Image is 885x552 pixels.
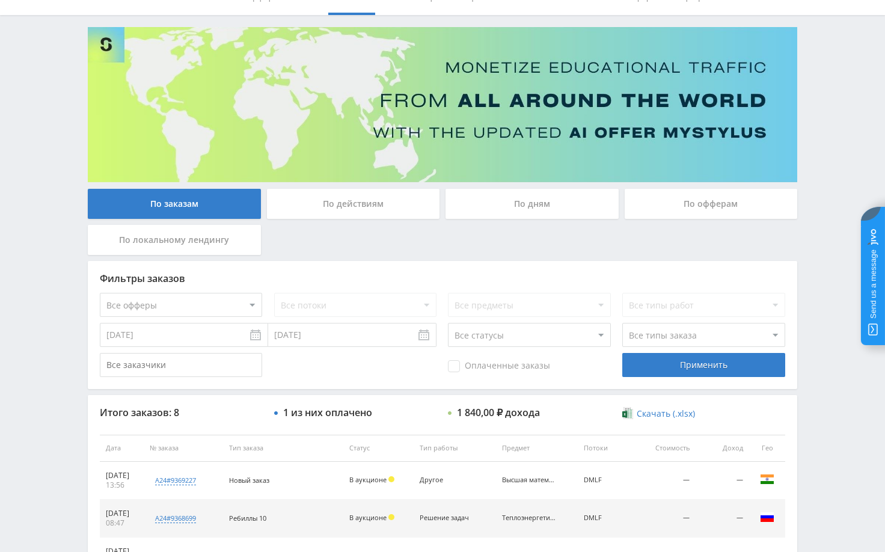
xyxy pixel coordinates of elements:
[420,476,474,484] div: Другое
[638,500,695,538] td: —
[696,462,749,500] td: —
[420,514,474,522] div: Решение задач
[457,407,540,418] div: 1 840,00 ₽ дохода
[625,189,798,219] div: По офферам
[229,514,266,523] span: Ребиллы 10
[502,514,556,522] div: Теплоэнергетика и теплотехника
[496,435,578,462] th: Предмет
[448,360,550,372] span: Оплаченные заказы
[343,435,414,462] th: Статус
[638,462,695,500] td: —
[760,510,774,524] img: rus.png
[88,225,261,255] div: По локальному лендингу
[88,189,261,219] div: По заказам
[155,476,196,485] div: a24#9369227
[106,471,138,480] div: [DATE]
[155,514,196,523] div: a24#9368699
[749,435,785,462] th: Гео
[100,273,785,284] div: Фильтры заказов
[622,408,694,420] a: Скачать (.xlsx)
[88,27,797,182] img: Banner
[584,514,632,522] div: DMLF
[637,409,695,419] span: Скачать (.xlsx)
[760,472,774,486] img: ind.png
[100,435,144,462] th: Дата
[696,500,749,538] td: —
[388,514,394,520] span: Холд
[229,476,269,485] span: Новый заказ
[144,435,222,462] th: № заказа
[622,353,785,377] div: Применить
[446,189,619,219] div: По дням
[349,513,387,522] span: В аукционе
[267,189,440,219] div: По действиям
[100,407,262,418] div: Итого заказов: 8
[223,435,343,462] th: Тип заказа
[578,435,638,462] th: Потоки
[414,435,495,462] th: Тип работы
[696,435,749,462] th: Доход
[584,476,632,484] div: DMLF
[638,435,695,462] th: Стоимость
[106,509,138,518] div: [DATE]
[349,475,387,484] span: В аукционе
[100,353,262,377] input: Все заказчики
[106,518,138,528] div: 08:47
[283,407,372,418] div: 1 из них оплачено
[622,407,632,419] img: xlsx
[388,476,394,482] span: Холд
[502,476,556,484] div: Высшая математика
[106,480,138,490] div: 13:56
